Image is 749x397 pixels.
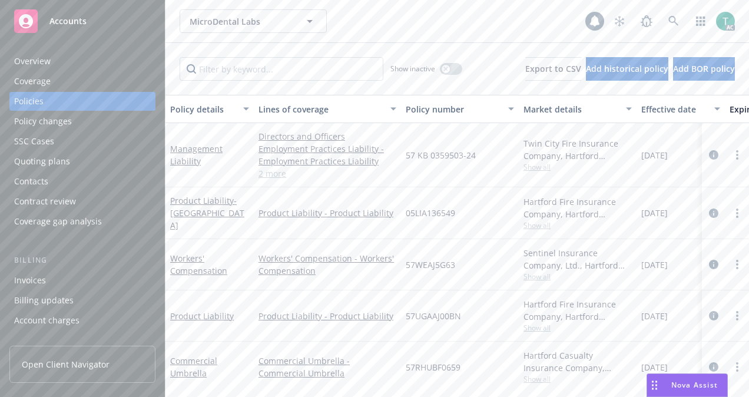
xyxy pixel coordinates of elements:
a: circleInformation [707,257,721,272]
span: MicroDental Labs [190,15,291,28]
a: Policy changes [9,112,155,131]
span: Show all [523,323,632,333]
button: Policy number [401,95,519,123]
div: Sentinel Insurance Company, Ltd., Hartford Insurance Group [523,247,632,272]
a: Billing updates [9,291,155,310]
a: Accounts [9,5,155,38]
div: Hartford Fire Insurance Company, Hartford Insurance Group [523,196,632,220]
a: circleInformation [707,206,721,220]
span: [DATE] [641,259,668,271]
span: Export to CSV [525,63,581,74]
a: Installment plans [9,331,155,350]
a: Policies [9,92,155,111]
div: Contacts [14,172,48,191]
a: Coverage gap analysis [9,212,155,231]
div: Policies [14,92,44,111]
a: Product Liability - Product Liability [258,310,396,322]
div: Lines of coverage [258,103,383,115]
div: Coverage [14,72,51,91]
img: photo [716,12,735,31]
div: Billing [9,254,155,266]
div: Twin City Fire Insurance Company, Hartford Insurance Group [523,137,632,162]
span: [DATE] [641,149,668,161]
div: Billing updates [14,291,74,310]
span: Add BOR policy [673,63,735,74]
span: Show all [523,272,632,282]
span: Show all [523,220,632,230]
a: 2 more [258,167,396,180]
a: Invoices [9,271,155,290]
span: [DATE] [641,207,668,219]
a: Quoting plans [9,152,155,171]
div: Contract review [14,192,76,211]
div: Hartford Casualty Insurance Company, Hartford Insurance Group [523,349,632,374]
a: Contacts [9,172,155,191]
a: Product Liability [170,310,234,322]
span: Open Client Navigator [22,358,110,370]
div: Policy changes [14,112,72,131]
div: Hartford Fire Insurance Company, Hartford Insurance Group [523,298,632,323]
div: Installment plans [14,331,83,350]
span: Show all [523,162,632,172]
div: Effective date [641,103,707,115]
a: Workers' Compensation - Workers' Compensation [258,252,396,277]
div: Quoting plans [14,152,70,171]
div: Market details [523,103,619,115]
a: circleInformation [707,148,721,162]
a: Commercial Umbrella [170,355,217,379]
span: 57WEAJ5G63 [406,259,455,271]
div: Account charges [14,311,79,330]
a: Coverage [9,72,155,91]
a: Workers' Compensation [170,253,227,276]
div: Overview [14,52,51,71]
a: Report a Bug [635,9,658,33]
button: Market details [519,95,637,123]
button: Effective date [637,95,725,123]
div: SSC Cases [14,132,54,151]
span: Show all [523,374,632,384]
input: Filter by keyword... [180,57,383,81]
a: more [730,257,744,272]
a: Search [662,9,685,33]
span: Add historical policy [586,63,668,74]
button: Lines of coverage [254,95,401,123]
a: SSC Cases [9,132,155,151]
a: circleInformation [707,360,721,374]
span: 57UGAAJ00BN [406,310,461,322]
a: Contract review [9,192,155,211]
a: Stop snowing [608,9,631,33]
button: Policy details [165,95,254,123]
span: Accounts [49,16,87,26]
span: Show inactive [390,64,435,74]
div: Policy number [406,103,501,115]
span: - [GEOGRAPHIC_DATA] [170,195,244,231]
a: Product Liability [170,195,244,231]
a: Employment Practices Liability - Employment Practices Liability [258,143,396,167]
div: Drag to move [647,374,662,396]
button: Nova Assist [647,373,728,397]
a: circleInformation [707,309,721,323]
a: more [730,148,744,162]
button: Add historical policy [586,57,668,81]
a: Directors and Officers [258,130,396,143]
span: [DATE] [641,310,668,322]
a: Switch app [689,9,712,33]
span: 57RHUBF0659 [406,361,460,373]
span: 05LIA136549 [406,207,455,219]
a: Overview [9,52,155,71]
a: Product Liability - Product Liability [258,207,396,219]
a: Commercial Umbrella - Commercial Umbrella [258,355,396,379]
a: Account charges [9,311,155,330]
a: more [730,360,744,374]
div: Invoices [14,271,46,290]
span: 57 KB 0359503-24 [406,149,476,161]
button: MicroDental Labs [180,9,327,33]
a: more [730,206,744,220]
button: Export to CSV [525,57,581,81]
button: Add BOR policy [673,57,735,81]
a: more [730,309,744,323]
span: [DATE] [641,361,668,373]
div: Coverage gap analysis [14,212,102,231]
div: Policy details [170,103,236,115]
span: Nova Assist [671,380,718,390]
